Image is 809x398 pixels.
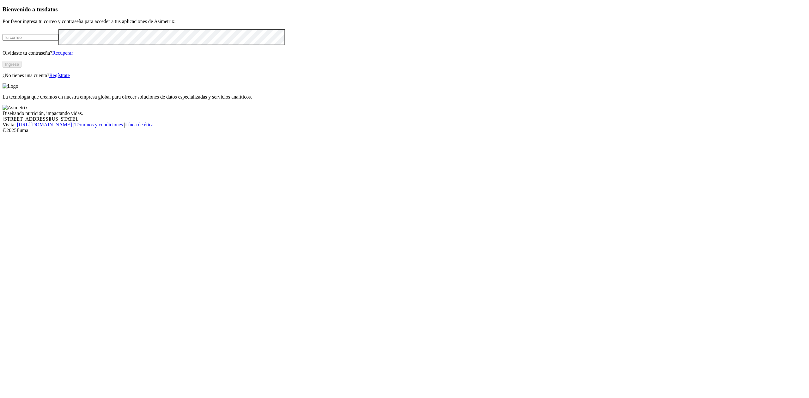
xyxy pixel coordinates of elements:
[3,73,806,78] p: ¿No tienes una cuenta?
[44,6,58,13] span: datos
[3,94,806,100] p: La tecnología que creamos en nuestra empresa global para ofrecer soluciones de datos especializad...
[3,105,28,111] img: Asimetrix
[3,122,806,128] div: Visita : | |
[3,128,806,133] div: © 2025 Iluma
[3,50,806,56] p: Olvidaste tu contraseña?
[3,116,806,122] div: [STREET_ADDRESS][US_STATE].
[3,19,806,24] p: Por favor ingresa tu correo y contraseña para acceder a tus aplicaciones de Asimetrix:
[49,73,70,78] a: Regístrate
[125,122,154,127] a: Línea de ética
[52,50,73,56] a: Recuperar
[3,34,58,41] input: Tu correo
[3,83,18,89] img: Logo
[17,122,72,127] a: [URL][DOMAIN_NAME]
[3,111,806,116] div: Diseñando nutrición, impactando vidas.
[74,122,123,127] a: Términos y condiciones
[3,6,806,13] h3: Bienvenido a tus
[3,61,21,68] button: Ingresa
